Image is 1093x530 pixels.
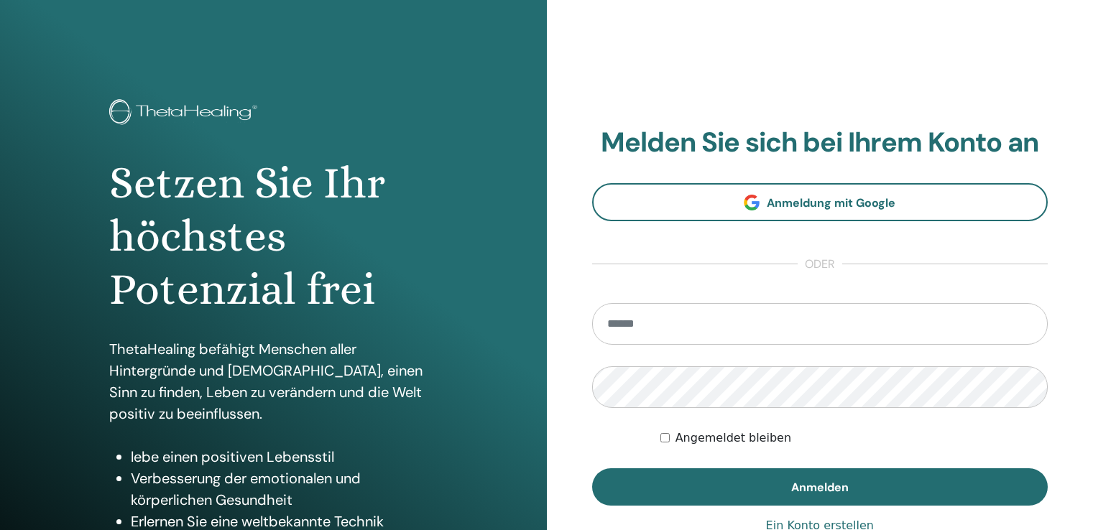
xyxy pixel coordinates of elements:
[767,195,895,210] span: Anmeldung mit Google
[675,429,791,447] label: Angemeldet bleiben
[798,256,842,273] span: oder
[131,446,438,468] li: lebe einen positiven Lebensstil
[791,480,849,495] span: Anmelden
[131,468,438,511] li: Verbesserung der emotionalen und körperlichen Gesundheit
[109,157,438,317] h1: Setzen Sie Ihr höchstes Potenzial frei
[109,338,438,424] p: ThetaHealing befähigt Menschen aller Hintergründe und [DEMOGRAPHIC_DATA], einen Sinn zu finden, L...
[592,126,1048,159] h2: Melden Sie sich bei Ihrem Konto an
[592,183,1048,221] a: Anmeldung mit Google
[592,468,1048,506] button: Anmelden
[660,429,1048,447] div: Keep me authenticated indefinitely or until I manually logout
